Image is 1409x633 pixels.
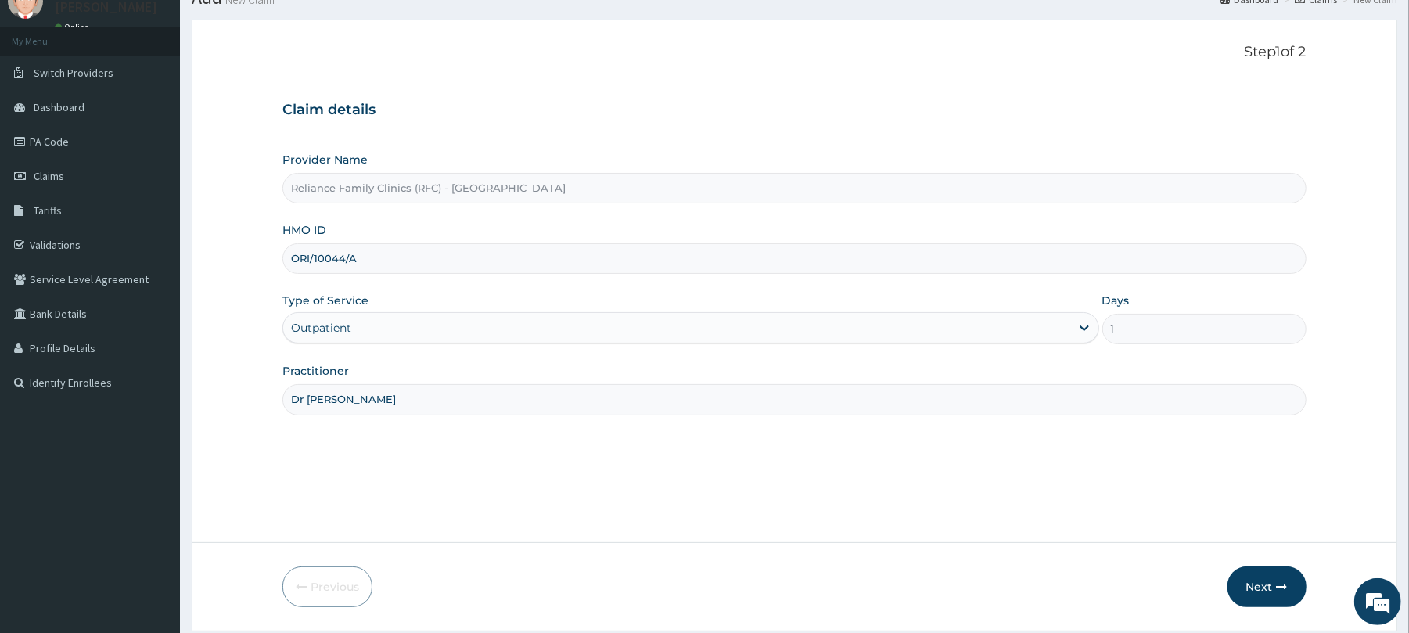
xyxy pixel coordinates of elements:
span: Switch Providers [34,66,113,80]
p: Step 1 of 2 [282,44,1306,61]
input: Enter HMO ID [282,243,1306,274]
span: Tariffs [34,203,62,218]
button: Next [1227,566,1307,607]
div: Outpatient [291,320,351,336]
img: d_794563401_company_1708531726252_794563401 [29,78,63,117]
div: Minimize live chat window [257,8,294,45]
span: Claims [34,169,64,183]
label: Days [1102,293,1130,308]
textarea: Type your message and hit 'Enter' [8,427,298,482]
label: Practitioner [282,363,349,379]
span: We're online! [91,197,216,355]
h3: Claim details [282,102,1306,119]
span: Dashboard [34,100,84,114]
a: Online [55,22,92,33]
input: Enter Name [282,384,1306,415]
div: Chat with us now [81,88,263,108]
label: Type of Service [282,293,368,308]
button: Previous [282,566,372,607]
label: HMO ID [282,222,326,238]
label: Provider Name [282,152,368,167]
